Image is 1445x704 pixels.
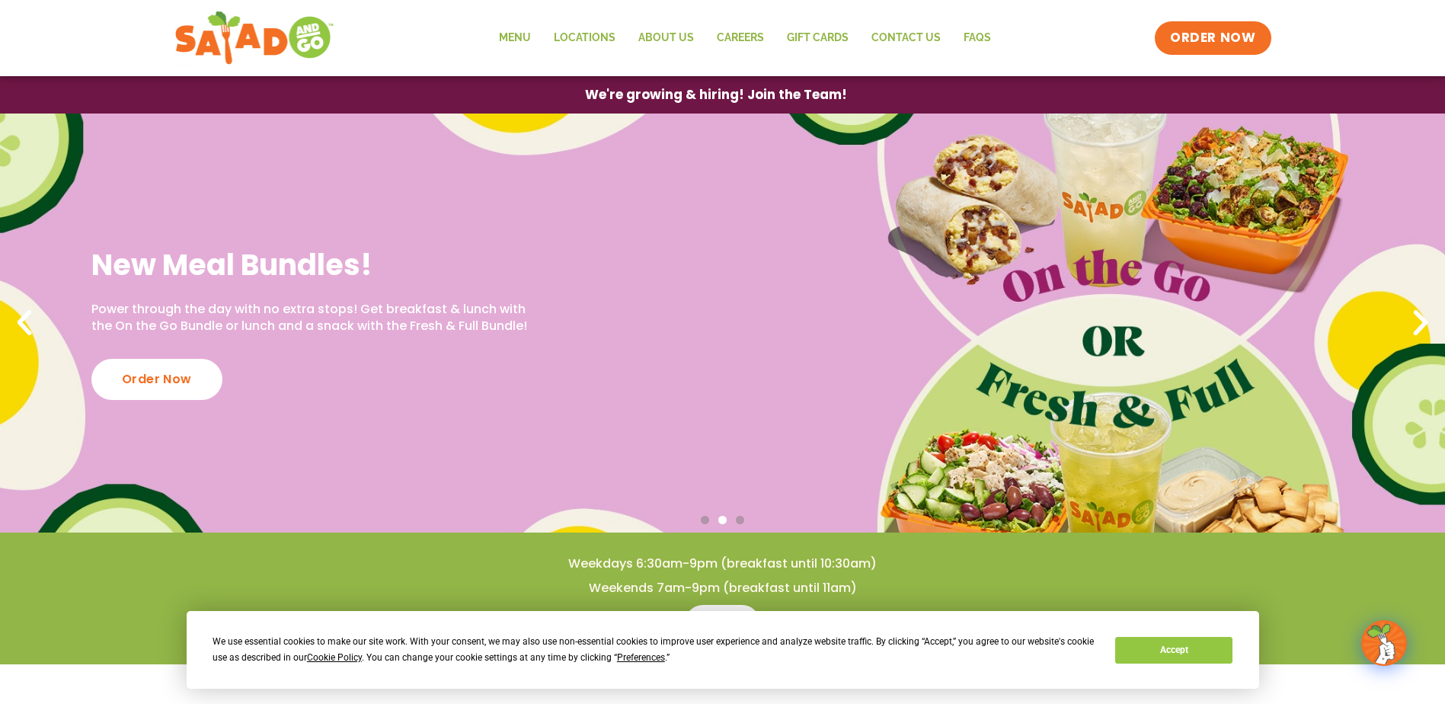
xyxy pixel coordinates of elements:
[860,21,952,56] a: Contact Us
[307,652,362,663] span: Cookie Policy
[488,21,542,56] a: Menu
[952,21,1002,56] a: FAQs
[685,605,760,642] a: Menu
[488,21,1002,56] nav: Menu
[585,88,847,101] span: We're growing & hiring! Join the Team!
[542,21,627,56] a: Locations
[30,580,1415,597] h4: Weekends 7am-9pm (breakfast until 11am)
[213,634,1097,666] div: We use essential cookies to make our site work. With your consent, we may also use non-essential ...
[1363,622,1405,664] img: wpChatIcon
[30,555,1415,572] h4: Weekdays 6:30am-9pm (breakfast until 10:30am)
[701,516,709,524] span: Go to slide 1
[91,359,222,400] div: Order Now
[736,516,744,524] span: Go to slide 3
[1115,637,1232,664] button: Accept
[1155,21,1271,55] a: ORDER NOW
[775,21,860,56] a: GIFT CARDS
[1404,306,1437,340] div: Next slide
[8,306,41,340] div: Previous slide
[617,652,665,663] span: Preferences
[91,246,538,283] h2: New Meal Bundles!
[562,77,870,113] a: We're growing & hiring! Join the Team!
[627,21,705,56] a: About Us
[718,516,727,524] span: Go to slide 2
[187,611,1259,689] div: Cookie Consent Prompt
[91,301,538,335] p: Power through the day with no extra stops! Get breakfast & lunch with the On the Go Bundle or lun...
[705,21,775,56] a: Careers
[1170,29,1255,47] span: ORDER NOW
[174,8,335,69] img: new-SAG-logo-768×292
